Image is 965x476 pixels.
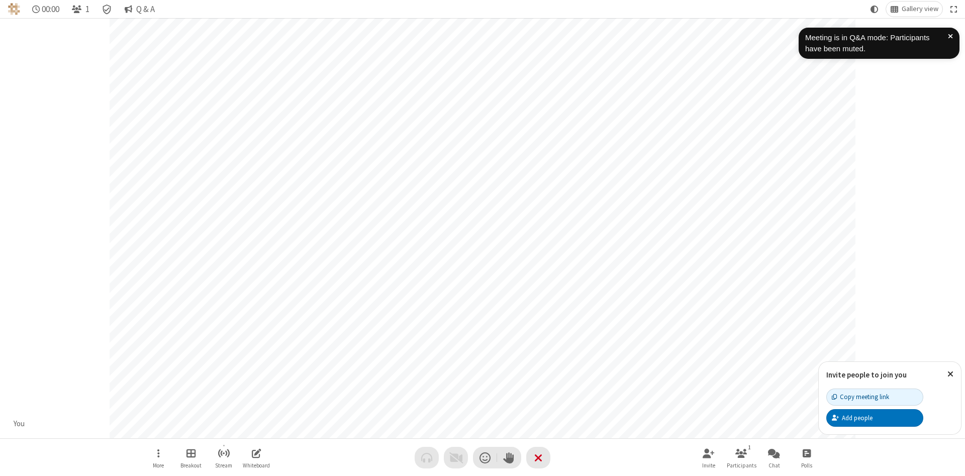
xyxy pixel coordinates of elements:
label: Invite people to join you [826,370,907,379]
span: Participants [727,462,756,468]
div: You [10,418,29,430]
div: Meeting details Encryption enabled [98,2,117,17]
button: Video [444,447,468,468]
button: Close popover [940,362,961,387]
img: QA Selenium DO NOT DELETE OR CHANGE [8,3,20,15]
button: Raise hand [497,447,521,468]
span: Q & A [136,5,155,14]
button: Open menu [143,443,173,472]
span: 00:00 [42,5,59,14]
span: 1 [85,5,89,14]
button: Change layout [886,2,942,17]
span: Invite [702,462,715,468]
button: Manage Breakout Rooms [176,443,206,472]
div: 1 [745,443,754,452]
button: Using system theme [866,2,883,17]
button: Open poll [792,443,822,472]
button: Open chat [759,443,789,472]
span: Polls [801,462,812,468]
span: Whiteboard [243,462,270,468]
button: Invite participants (Alt+I) [694,443,724,472]
span: More [153,462,164,468]
div: Meeting is in Q&A mode: Participants have been muted. [805,32,948,55]
span: Breakout [180,462,202,468]
div: Timer [28,2,64,17]
div: Copy meeting link [832,392,889,402]
span: Gallery view [902,5,938,13]
button: Audio problem - check your Internet connection or call by phone [415,447,439,468]
button: Open participant list [726,443,756,472]
button: Add people [826,409,923,426]
button: Send a reaction [473,447,497,468]
button: Q & A [120,2,159,17]
button: Fullscreen [946,2,961,17]
button: Open shared whiteboard [241,443,271,472]
button: Start streaming [209,443,239,472]
button: End or leave meeting [526,447,550,468]
span: Stream [215,462,232,468]
button: Copy meeting link [826,389,923,406]
span: Chat [768,462,780,468]
button: Open participant list [67,2,93,17]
